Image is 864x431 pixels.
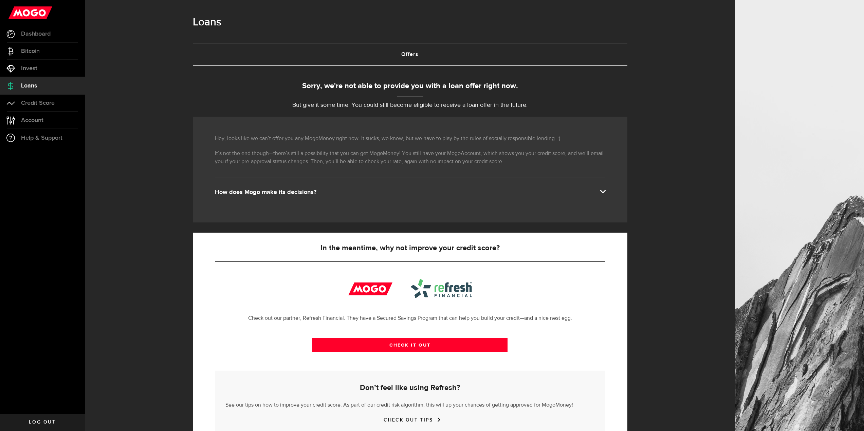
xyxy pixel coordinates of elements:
h1: Loans [193,14,627,31]
span: Invest [21,65,37,72]
p: But give it some time. You could still become eligible to receive a loan offer in the future. [193,101,627,110]
a: Offers [193,44,627,65]
span: Credit Score [21,100,55,106]
div: How does Mogo make its decisions? [215,188,605,196]
p: See our tips on how to improve your credit score. As part of our credit risk algorithm, this will... [225,399,595,409]
h5: In the meantime, why not improve your credit score? [215,244,605,252]
span: Log out [29,420,56,425]
p: Hey, looks like we can’t offer you any MogoMoney right now. It sucks, we know, but we have to pla... [215,135,605,143]
span: Dashboard [21,31,51,37]
h5: Don’t feel like using Refresh? [225,384,595,392]
ul: Tabs Navigation [193,43,627,66]
iframe: LiveChat chat widget [835,403,864,431]
span: Help & Support [21,135,62,141]
p: Check out our partner, Refresh Financial. They have a Secured Savings Program that can help you b... [215,314,605,322]
a: CHECK IT OUT [312,338,508,352]
span: Account [21,117,43,123]
div: Sorry, we're not able to provide you with a loan offer right now. [193,81,627,92]
p: It’s not the end though—there’s still a possibility that you can get MogoMoney! You still have yo... [215,150,605,166]
span: Loans [21,83,37,89]
a: CHECK OUT TIPS [384,417,436,423]
span: Bitcoin [21,48,40,54]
